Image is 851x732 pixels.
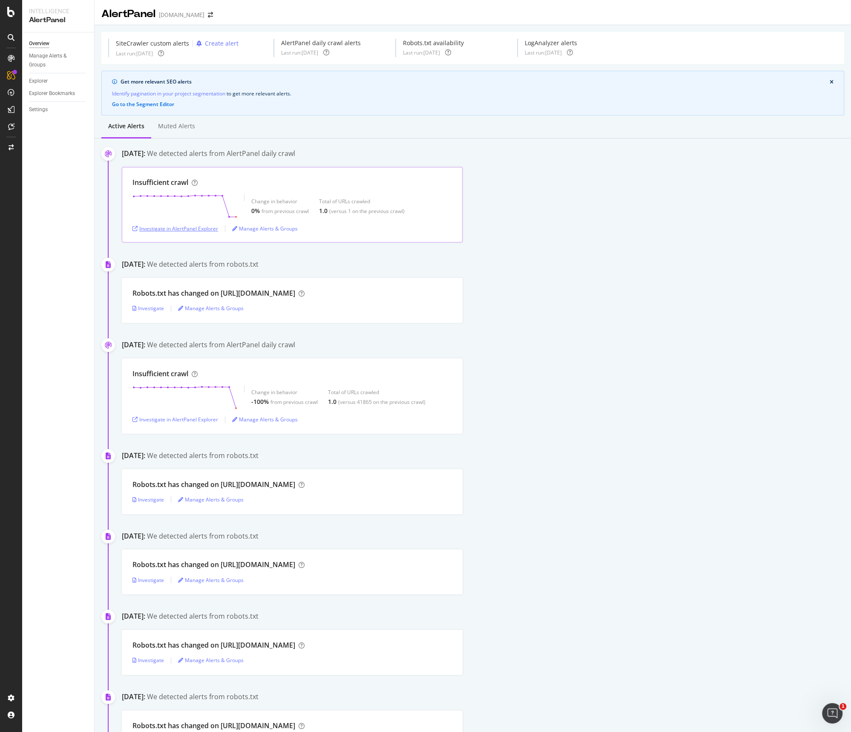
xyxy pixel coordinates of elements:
button: Investigate [132,654,164,667]
div: Get more relevant SEO alerts [121,78,830,86]
div: -100% [251,398,269,406]
div: from previous crawl [262,207,309,215]
div: [DATE]: [122,531,145,541]
a: Manage Alerts & Groups [178,305,244,312]
a: Explorer Bookmarks [29,89,88,98]
div: to get more relevant alerts . [112,89,834,98]
div: Total of URLs crawled [328,389,425,396]
a: Investigate in AlertPanel Explorer [132,416,218,423]
div: Manage Alerts & Groups [232,416,298,423]
div: (versus 1 on the previous crawl) [329,207,405,215]
div: Robots.txt has changed on [URL][DOMAIN_NAME] [132,560,295,570]
button: close banner [828,78,836,87]
div: Explorer [29,77,48,86]
div: 1.0 [328,398,336,406]
button: Investigate in AlertPanel Explorer [132,413,218,427]
div: Change in behavior [251,389,318,396]
button: Manage Alerts & Groups [178,493,244,506]
div: [DATE]: [122,259,145,269]
a: Investigate [132,496,164,503]
button: Manage Alerts & Groups [178,654,244,667]
a: Manage Alerts & Groups [178,657,244,664]
div: AlertPanel [101,7,155,21]
div: Last run: [DATE] [281,49,318,56]
div: [DATE]: [122,340,145,350]
div: AlertPanel daily crawl alerts [281,39,361,47]
span: 1 [839,703,846,710]
a: Explorer [29,77,88,86]
div: Overview [29,39,49,48]
div: We detected alerts from robots.txt [147,451,259,461]
a: Investigate [132,657,164,664]
div: Last run: [DATE] [403,49,440,56]
div: from previous crawl [270,398,318,406]
div: AlertPanel [29,15,87,25]
div: We detected alerts from AlertPanel daily crawl [147,149,295,159]
button: Go to the Segment Editor [112,101,174,107]
button: Manage Alerts & Groups [178,302,244,315]
a: Investigate [132,576,164,584]
div: Settings [29,105,48,114]
div: [DATE]: [122,451,145,461]
a: Investigate in AlertPanel Explorer [132,225,218,232]
div: Robots.txt has changed on [URL][DOMAIN_NAME] [132,640,295,650]
div: Change in behavior [251,198,309,205]
div: info banner [101,71,844,115]
div: Last run: [DATE] [116,50,153,57]
div: Total of URLs crawled [319,198,405,205]
button: Manage Alerts & Groups [232,222,298,235]
div: We detected alerts from robots.txt [147,531,259,541]
div: Muted alerts [158,122,195,130]
a: Manage Alerts & Groups [29,52,88,69]
button: Create alert [193,39,239,48]
div: 1.0 [319,207,328,215]
div: Insufficient crawl [132,369,188,379]
a: Manage Alerts & Groups [178,496,244,503]
div: (versus 41865 on the previous crawl) [338,398,425,406]
div: Robots.txt has changed on [URL][DOMAIN_NAME] [132,480,295,490]
div: We detected alerts from AlertPanel daily crawl [147,340,295,350]
div: Intelligence [29,7,87,15]
div: We detected alerts from robots.txt [147,259,259,269]
button: Investigate [132,493,164,506]
button: Manage Alerts & Groups [178,573,244,587]
a: Settings [29,105,88,114]
div: Robots.txt has changed on [URL][DOMAIN_NAME] [132,721,295,731]
div: Last run: [DATE] [525,49,562,56]
div: arrow-right-arrow-left [208,12,213,18]
div: [DATE]: [122,149,145,159]
a: Manage Alerts & Groups [178,576,244,584]
div: Robots.txt has changed on [URL][DOMAIN_NAME] [132,288,295,298]
a: Investigate [132,305,164,312]
div: Manage Alerts & Groups [29,52,80,69]
div: Robots.txt availability [403,39,464,47]
div: [DOMAIN_NAME] [159,11,204,19]
div: 0% [251,207,260,215]
div: We detected alerts from robots.txt [147,692,259,702]
div: LogAnalyzer alerts [525,39,577,47]
div: SiteCrawler custom alerts [116,39,189,48]
a: Manage Alerts & Groups [232,225,298,232]
div: Active alerts [108,122,144,130]
div: Explorer Bookmarks [29,89,75,98]
iframe: Intercom live chat [822,703,842,723]
a: Overview [29,39,88,48]
div: Create alert [205,39,239,48]
div: [DATE]: [122,611,145,621]
a: Identify pagination in your project segmentation [112,89,225,98]
button: Investigate [132,573,164,587]
div: Insufficient crawl [132,178,188,187]
div: We detected alerts from robots.txt [147,611,259,621]
button: Investigate in AlertPanel Explorer [132,222,218,235]
button: Manage Alerts & Groups [232,413,298,427]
